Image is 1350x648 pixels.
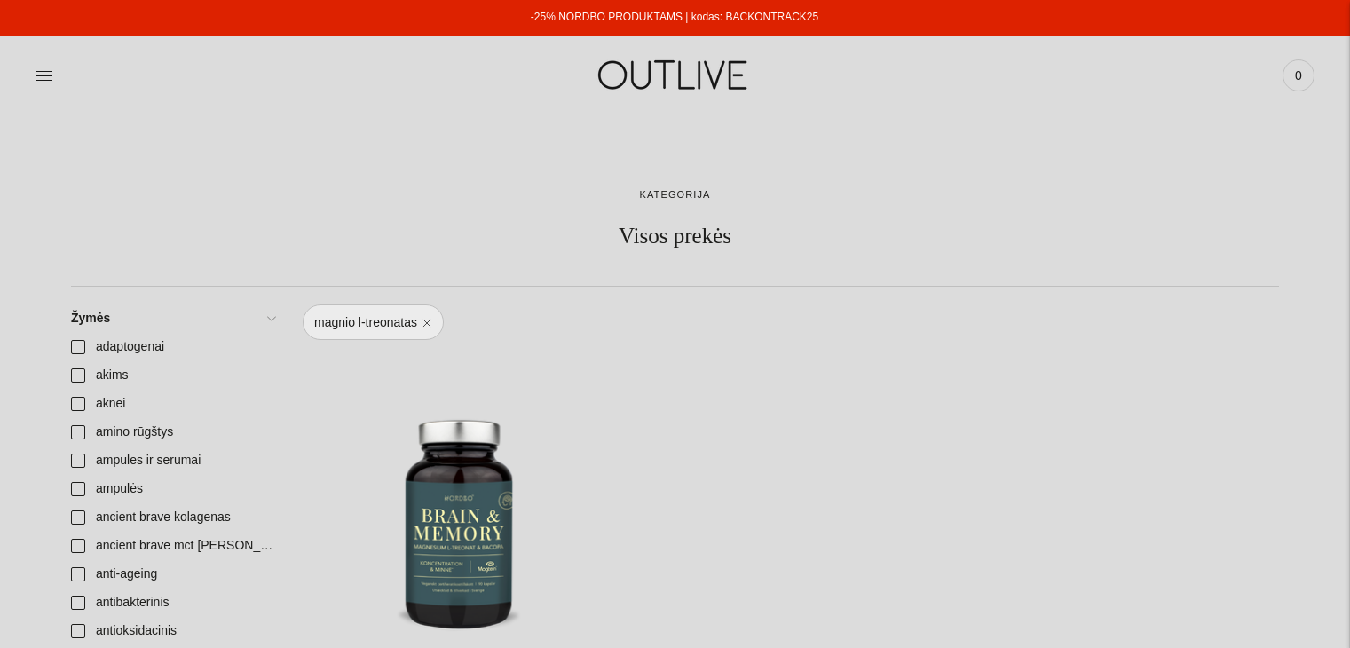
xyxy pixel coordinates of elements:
a: Žymės [60,304,285,333]
a: antibakterinis [60,589,285,617]
a: aknei [60,390,285,418]
a: amino rūgštys [60,418,285,446]
a: adaptogenai [60,333,285,361]
a: akims [60,361,285,390]
a: -25% NORDBO PRODUKTAMS | kodas: BACKONTRACK25 [531,11,818,23]
a: ancient brave kolagenas [60,503,285,532]
span: 0 [1286,63,1311,88]
a: antioksidacinis [60,617,285,645]
a: ampulės [60,475,285,503]
a: ancient brave mct [PERSON_NAME] [60,532,285,560]
a: ampules ir serumai [60,446,285,475]
a: 0 [1283,56,1314,95]
a: anti-ageing [60,560,285,589]
a: magnio l-treonatas [303,304,444,340]
img: OUTLIVE [564,44,786,106]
